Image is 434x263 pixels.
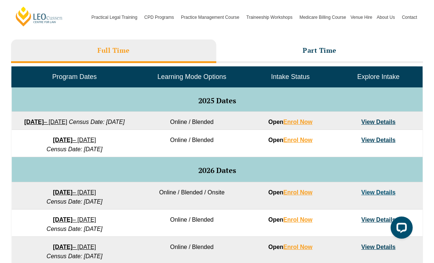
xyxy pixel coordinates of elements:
a: View Details [361,189,395,195]
strong: Open [268,137,312,143]
a: Venue Hire [348,1,374,33]
span: Intake Status [271,73,310,80]
iframe: LiveChat chat widget [385,214,416,245]
em: Census Date: [DATE] [47,198,103,205]
strong: [DATE] [24,119,44,125]
a: View Details [361,244,395,250]
a: Enrol Now [283,137,312,143]
em: Census Date: [DATE] [47,226,103,232]
a: View Details [361,137,395,143]
a: [DATE]– [DATE] [53,189,96,195]
a: CPD Programs [142,1,179,33]
a: [DATE]– [DATE] [24,119,67,125]
a: Enrol Now [283,217,312,223]
strong: Open [268,119,312,125]
span: Learning Mode Options [157,73,226,80]
a: [DATE]– [DATE] [53,217,96,223]
a: Enrol Now [283,119,312,125]
a: Enrol Now [283,189,312,195]
strong: [DATE] [53,244,72,250]
span: Explore Intake [357,73,399,80]
td: Online / Blended / Onsite [137,182,246,210]
em: Census Date: [DATE] [69,119,125,125]
span: Program Dates [52,73,97,80]
em: Census Date: [DATE] [47,146,103,152]
a: [PERSON_NAME] Centre for Law [15,6,64,27]
td: Online / Blended [137,210,246,237]
span: 2025 Dates [198,96,236,105]
strong: Open [268,217,312,223]
a: Practical Legal Training [89,1,142,33]
h3: Part Time [303,46,337,55]
td: Online / Blended [137,112,246,130]
span: 2026 Dates [198,165,236,175]
a: Medicare Billing Course [297,1,348,33]
td: Online / Blended [137,130,246,157]
strong: [DATE] [53,217,72,223]
a: View Details [361,119,395,125]
a: Traineeship Workshops [244,1,297,33]
a: [DATE]– [DATE] [53,137,96,143]
a: Practice Management Course [179,1,244,33]
a: View Details [361,217,395,223]
a: About Us [374,1,399,33]
h3: Full Time [97,46,130,55]
a: Enrol Now [283,244,312,250]
em: Census Date: [DATE] [47,253,103,259]
a: Contact [400,1,419,33]
strong: Open [268,189,312,195]
strong: [DATE] [53,189,72,195]
strong: Open [268,244,312,250]
a: [DATE]– [DATE] [53,244,96,250]
strong: [DATE] [53,137,72,143]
